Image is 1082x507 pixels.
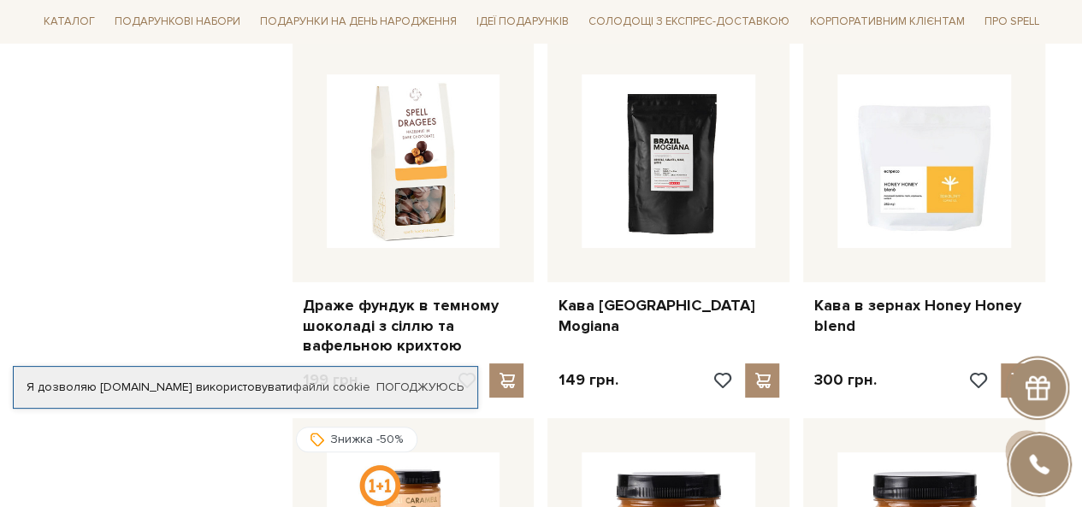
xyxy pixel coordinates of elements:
p: 149 грн. [558,370,618,390]
a: Корпоративним клієнтам [802,7,971,36]
span: Подарункові набори [108,9,247,35]
span: Подарунки на День народження [253,9,464,35]
a: Кава [GEOGRAPHIC_DATA] Mogiana [558,296,779,336]
a: файли cookie [293,380,370,394]
a: Драже фундук в темному шоколаді з сіллю та вафельною крихтою [303,296,524,356]
a: Кава в зернах Honey Honey blend [813,296,1035,336]
a: Погоджуюсь [376,380,464,395]
img: Кава в зернах Honey Honey blend [837,74,1011,248]
span: Про Spell [977,9,1045,35]
span: Ідеї подарунків [470,9,576,35]
a: Солодощі з експрес-доставкою [582,7,796,36]
div: Я дозволяю [DOMAIN_NAME] використовувати [14,380,477,395]
p: 300 грн. [813,370,876,390]
img: Кава Brazil Mogiana [582,74,755,248]
div: Знижка -50% [296,427,417,452]
span: Каталог [37,9,102,35]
